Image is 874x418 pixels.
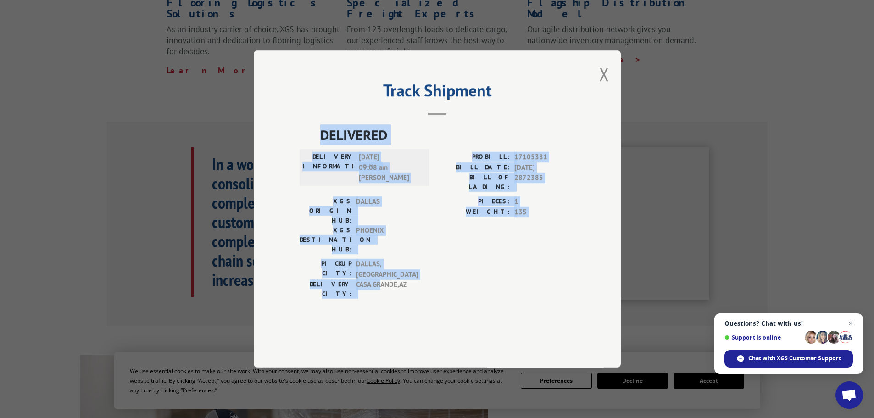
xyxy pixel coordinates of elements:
[300,196,351,225] label: XGS ORIGIN HUB:
[356,279,418,299] span: CASA GRANDE , AZ
[437,152,510,162] label: PROBILL:
[300,279,351,299] label: DELIVERY CITY:
[356,225,418,254] span: PHOENIX
[437,173,510,192] label: BILL OF LADING:
[302,152,354,183] label: DELIVERY INFORMATION:
[514,173,575,192] span: 2872385
[359,152,421,183] span: [DATE] 09:08 am [PERSON_NAME]
[599,62,609,86] button: Close modal
[320,124,575,145] span: DELIVERED
[356,196,418,225] span: DALLAS
[514,196,575,207] span: 1
[845,318,856,329] span: Close chat
[514,207,575,217] span: 135
[748,354,841,362] span: Chat with XGS Customer Support
[300,225,351,254] label: XGS DESTINATION HUB:
[300,259,351,279] label: PICKUP CITY:
[835,381,863,409] div: Open chat
[300,84,575,101] h2: Track Shipment
[724,320,853,327] span: Questions? Chat with us!
[437,207,510,217] label: WEIGHT:
[514,162,575,173] span: [DATE]
[437,196,510,207] label: PIECES:
[514,152,575,162] span: 17105381
[437,162,510,173] label: BILL DATE:
[356,259,418,279] span: DALLAS , [GEOGRAPHIC_DATA]
[724,350,853,368] div: Chat with XGS Customer Support
[724,334,802,341] span: Support is online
